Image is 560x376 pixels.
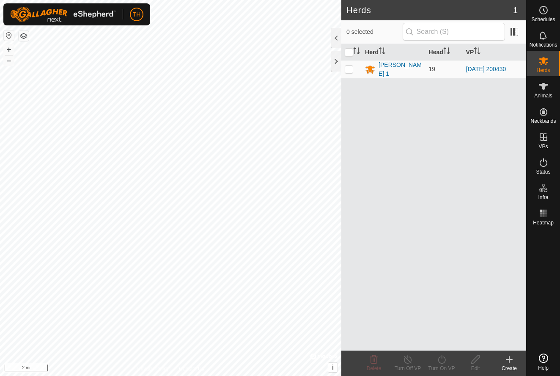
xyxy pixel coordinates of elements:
[425,44,463,61] th: Head
[19,31,29,41] button: Map Layers
[536,169,550,174] span: Status
[425,365,458,372] div: Turn On VP
[530,119,556,124] span: Neckbands
[353,49,360,55] p-sorticon: Activate to sort
[527,350,560,374] a: Help
[466,66,506,72] a: [DATE] 200430
[179,365,204,373] a: Contact Us
[533,220,554,225] span: Heatmap
[4,55,14,66] button: –
[4,30,14,41] button: Reset Map
[534,93,552,98] span: Animals
[403,23,505,41] input: Search (S)
[4,44,14,55] button: +
[463,44,526,61] th: VP
[443,49,450,55] p-sorticon: Activate to sort
[538,365,549,370] span: Help
[492,365,526,372] div: Create
[531,17,555,22] span: Schedules
[328,363,338,372] button: i
[346,5,513,15] h2: Herds
[474,49,480,55] p-sorticon: Activate to sort
[133,10,141,19] span: TH
[346,28,403,36] span: 0 selected
[362,44,425,61] th: Herd
[513,4,518,17] span: 1
[429,66,436,72] span: 19
[379,61,422,78] div: [PERSON_NAME] 1
[391,365,425,372] div: Turn Off VP
[367,365,382,371] span: Delete
[530,42,557,47] span: Notifications
[536,68,550,73] span: Herds
[379,49,385,55] p-sorticon: Activate to sort
[538,195,548,200] span: Infra
[332,364,334,371] span: i
[458,365,492,372] div: Edit
[538,144,548,149] span: VPs
[137,365,169,373] a: Privacy Policy
[10,7,116,22] img: Gallagher Logo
